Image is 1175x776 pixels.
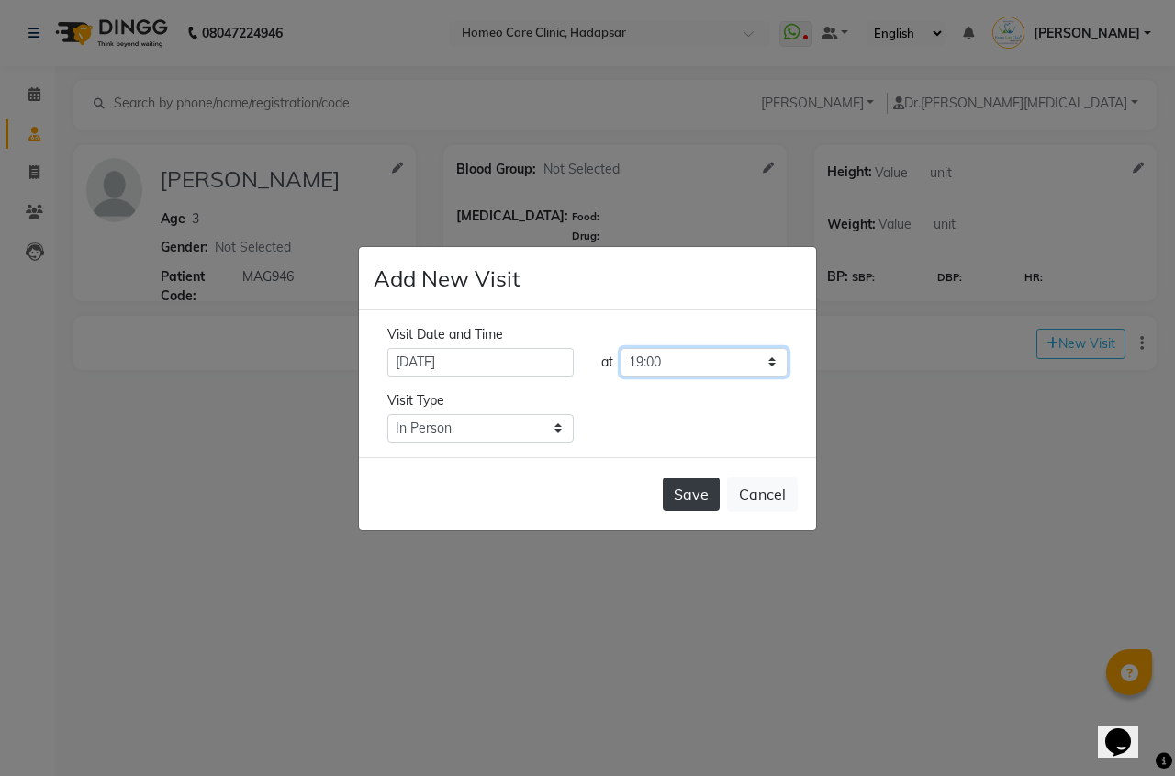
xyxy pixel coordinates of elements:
[387,325,788,344] div: Visit Date and Time
[601,353,613,372] div: at
[727,477,798,512] button: Cancel
[663,478,720,511] button: Save
[387,348,574,377] input: select date
[1098,703,1157,758] iframe: chat widget
[387,391,788,410] div: Visit Type
[374,262,520,295] h4: Add New Visit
